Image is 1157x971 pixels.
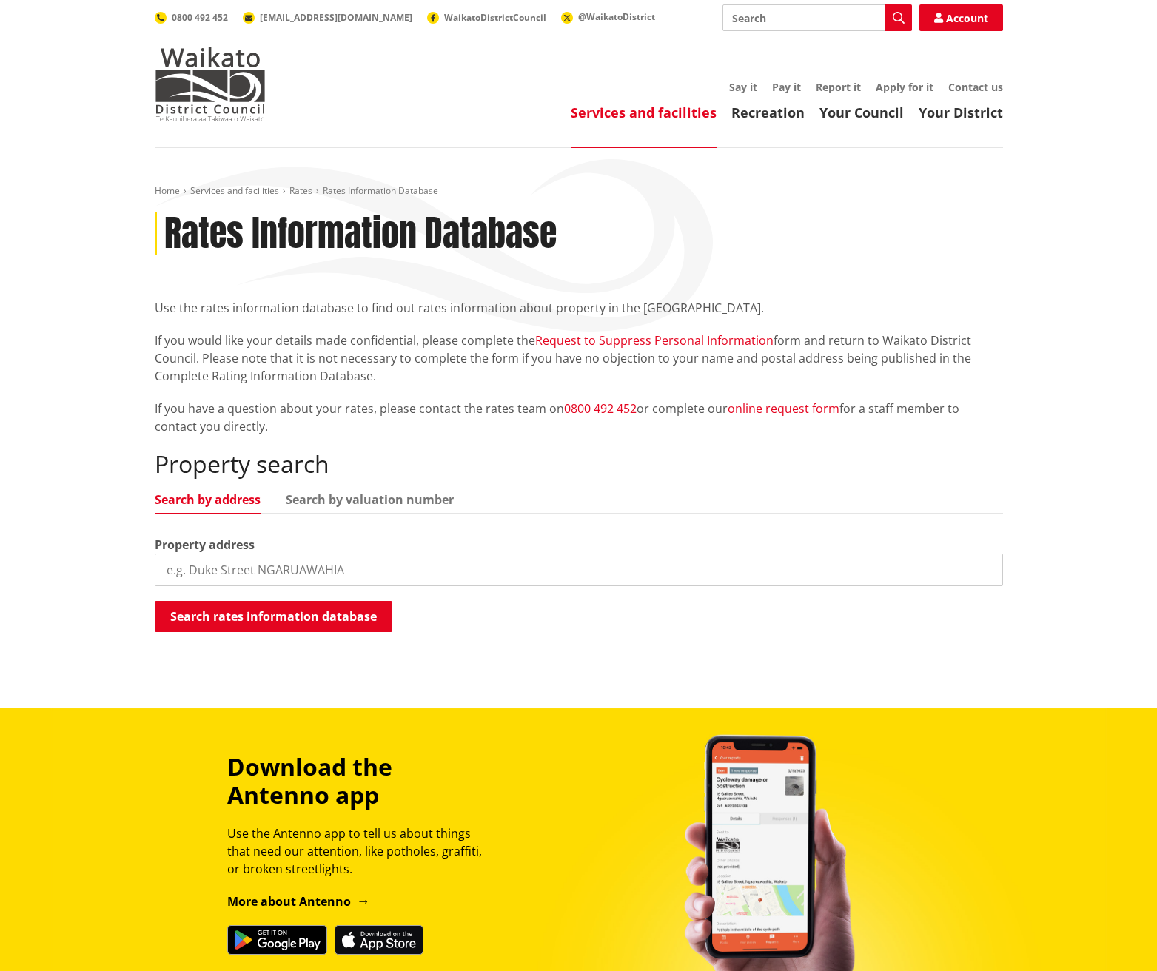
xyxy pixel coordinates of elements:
[728,400,839,417] a: online request form
[286,494,454,505] a: Search by valuation number
[427,11,546,24] a: WaikatoDistrictCouncil
[155,494,261,505] a: Search by address
[335,925,423,955] img: Download on the App Store
[227,753,495,810] h3: Download the Antenno app
[731,104,805,121] a: Recreation
[155,184,180,197] a: Home
[948,80,1003,94] a: Contact us
[819,104,904,121] a: Your Council
[919,4,1003,31] a: Account
[722,4,912,31] input: Search input
[571,104,717,121] a: Services and facilities
[155,11,228,24] a: 0800 492 452
[164,212,557,255] h1: Rates Information Database
[561,10,655,23] a: @WaikatoDistrict
[155,47,266,121] img: Waikato District Council - Te Kaunihera aa Takiwaa o Waikato
[919,104,1003,121] a: Your District
[155,450,1003,478] h2: Property search
[729,80,757,94] a: Say it
[816,80,861,94] a: Report it
[155,332,1003,385] p: If you would like your details made confidential, please complete the form and return to Waikato ...
[172,11,228,24] span: 0800 492 452
[578,10,655,23] span: @WaikatoDistrict
[227,824,495,878] p: Use the Antenno app to tell us about things that need our attention, like potholes, graffiti, or ...
[444,11,546,24] span: WaikatoDistrictCouncil
[323,184,438,197] span: Rates Information Database
[155,554,1003,586] input: e.g. Duke Street NGARUAWAHIA
[227,893,370,910] a: More about Antenno
[260,11,412,24] span: [EMAIL_ADDRESS][DOMAIN_NAME]
[876,80,933,94] a: Apply for it
[227,925,327,955] img: Get it on Google Play
[564,400,637,417] a: 0800 492 452
[155,601,392,632] button: Search rates information database
[155,185,1003,198] nav: breadcrumb
[155,299,1003,317] p: Use the rates information database to find out rates information about property in the [GEOGRAPHI...
[289,184,312,197] a: Rates
[155,536,255,554] label: Property address
[535,332,774,349] a: Request to Suppress Personal Information
[243,11,412,24] a: [EMAIL_ADDRESS][DOMAIN_NAME]
[155,400,1003,435] p: If you have a question about your rates, please contact the rates team on or complete our for a s...
[190,184,279,197] a: Services and facilities
[772,80,801,94] a: Pay it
